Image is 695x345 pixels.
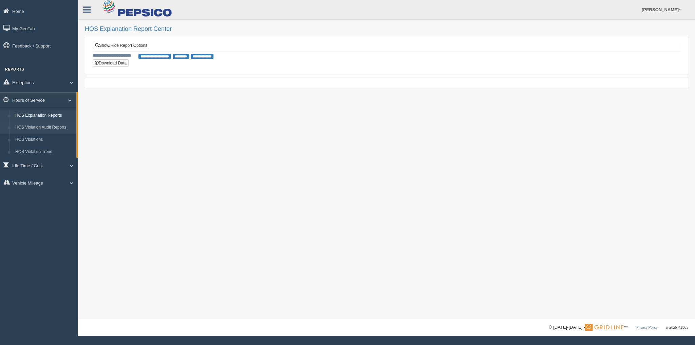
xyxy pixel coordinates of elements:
[585,324,623,331] img: Gridline
[12,146,76,158] a: HOS Violation Trend
[12,121,76,134] a: HOS Violation Audit Reports
[85,26,688,33] h2: HOS Explanation Report Center
[93,59,129,67] button: Download Data
[12,134,76,146] a: HOS Violations
[93,42,149,49] a: Show/Hide Report Options
[666,326,688,329] span: v. 2025.4.2063
[12,110,76,122] a: HOS Explanation Reports
[636,326,657,329] a: Privacy Policy
[549,324,688,331] div: © [DATE]-[DATE] - ™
